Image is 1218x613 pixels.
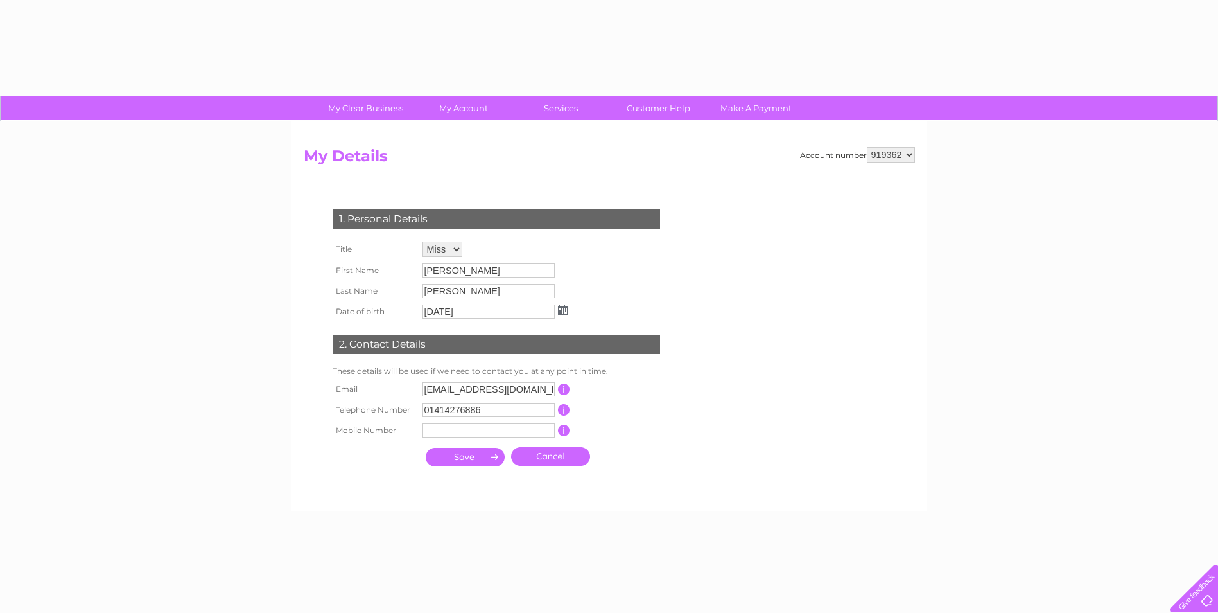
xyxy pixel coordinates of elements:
[703,96,809,120] a: Make A Payment
[329,364,663,379] td: These details will be used if we need to contact you at any point in time.
[329,301,419,322] th: Date of birth
[410,96,516,120] a: My Account
[558,404,570,416] input: Information
[558,384,570,395] input: Information
[329,238,419,260] th: Title
[800,147,915,163] div: Account number
[508,96,614,120] a: Services
[304,147,915,172] h2: My Details
[313,96,419,120] a: My Clear Business
[558,305,568,315] img: ...
[558,425,570,436] input: Information
[329,379,419,400] th: Email
[329,260,419,281] th: First Name
[329,420,419,441] th: Mobile Number
[329,281,419,301] th: Last Name
[605,96,711,120] a: Customer Help
[333,335,660,354] div: 2. Contact Details
[511,447,590,466] a: Cancel
[329,400,419,420] th: Telephone Number
[333,209,660,229] div: 1. Personal Details
[426,448,505,466] input: Submit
